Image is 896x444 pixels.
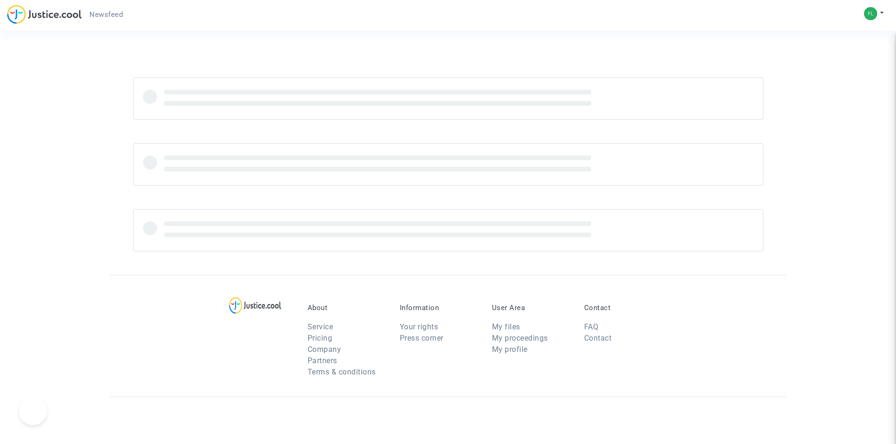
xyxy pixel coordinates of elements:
[400,322,438,331] a: Your rights
[19,397,47,425] iframe: Toggle Customer Support
[492,345,528,354] a: My profile
[864,7,877,20] img: 27626d57a3ba4a5b969f53e3f2c8e71c
[308,367,376,376] a: Terms & conditions
[492,334,548,343] a: My proceedings
[7,5,82,24] img: jc-logo.svg
[492,322,520,331] a: My files
[308,334,333,343] a: Pricing
[82,8,130,22] a: Newsfeed
[584,304,662,312] p: Contact
[308,345,341,354] a: Company
[584,322,599,331] a: FAQ
[584,334,612,343] a: Contact
[400,334,444,343] a: Press corner
[492,304,570,312] p: User Area
[308,322,333,331] a: Service
[89,10,123,19] span: Newsfeed
[229,297,281,314] img: logo-lg.svg
[308,356,337,365] a: Partners
[400,304,478,312] p: Information
[308,304,386,312] p: About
